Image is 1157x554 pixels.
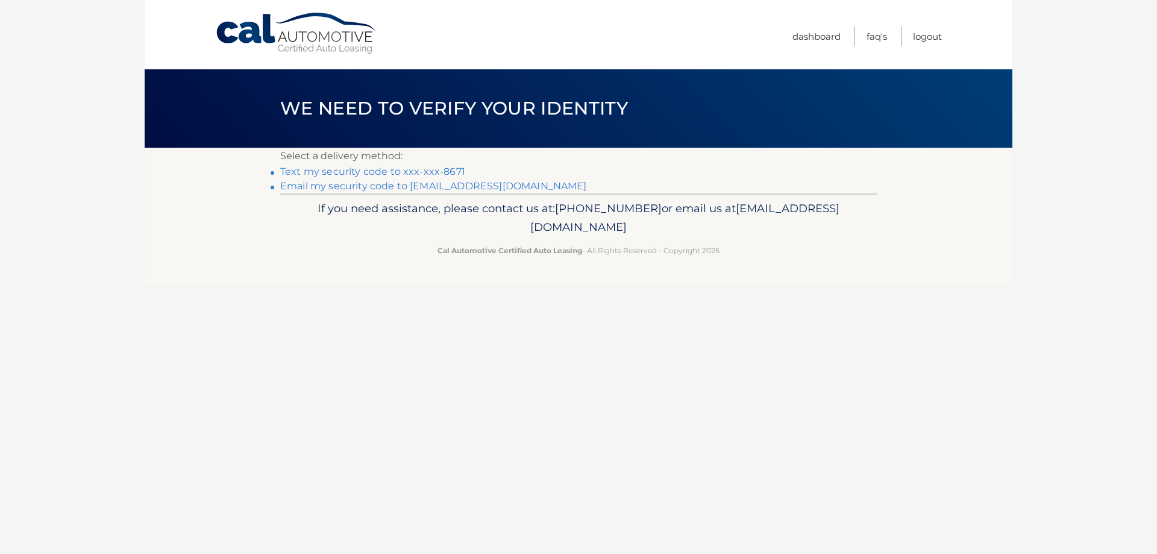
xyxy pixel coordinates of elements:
a: Email my security code to [EMAIL_ADDRESS][DOMAIN_NAME] [280,180,587,192]
a: Text my security code to xxx-xxx-8671 [280,166,465,177]
span: [PHONE_NUMBER] [555,201,662,215]
a: FAQ's [867,27,887,46]
a: Dashboard [792,27,841,46]
p: Select a delivery method: [280,148,877,165]
p: - All Rights Reserved - Copyright 2025 [288,244,869,257]
p: If you need assistance, please contact us at: or email us at [288,199,869,238]
a: Cal Automotive [215,12,378,55]
span: We need to verify your identity [280,97,628,119]
a: Logout [913,27,942,46]
strong: Cal Automotive Certified Auto Leasing [437,246,582,255]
